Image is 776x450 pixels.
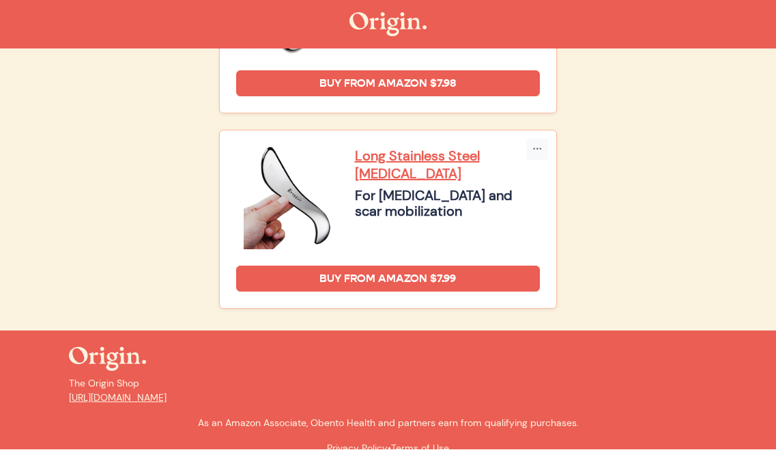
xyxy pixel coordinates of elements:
img: The Origin Shop [349,13,427,37]
img: The Origin Shop [69,348,146,371]
a: Buy from Amazon $7.99 [236,266,541,292]
a: [URL][DOMAIN_NAME] [69,392,167,404]
img: Long Stainless Steel Gua Sha [236,147,339,250]
p: As an Amazon Associate, Obento Health and partners earn from qualifying purchases. [69,417,708,431]
a: Long Stainless Steel [MEDICAL_DATA] [355,147,541,183]
p: The Origin Shop [69,377,708,406]
p: For [MEDICAL_DATA] and scar mobilization [355,188,541,220]
a: Buy from Amazon $7.98 [236,71,541,97]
